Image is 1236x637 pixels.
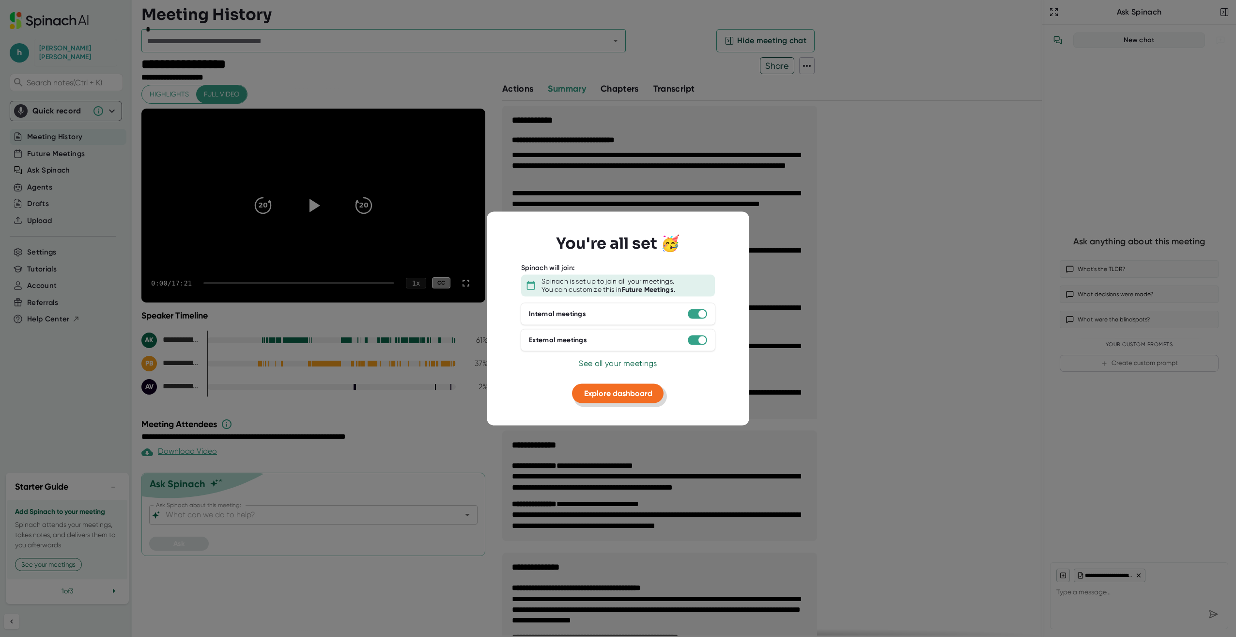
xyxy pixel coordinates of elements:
[572,383,664,403] button: Explore dashboard
[541,277,674,286] div: Spinach is set up to join all your meetings.
[541,286,675,294] div: You can customize this in .
[584,388,652,398] span: Explore dashboard
[529,310,586,318] div: Internal meetings
[579,358,657,367] span: See all your meetings
[521,264,575,272] div: Spinach will join:
[556,234,680,253] h3: You're all set 🥳
[579,357,657,369] button: See all your meetings
[529,336,587,345] div: External meetings
[622,286,674,294] b: Future Meetings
